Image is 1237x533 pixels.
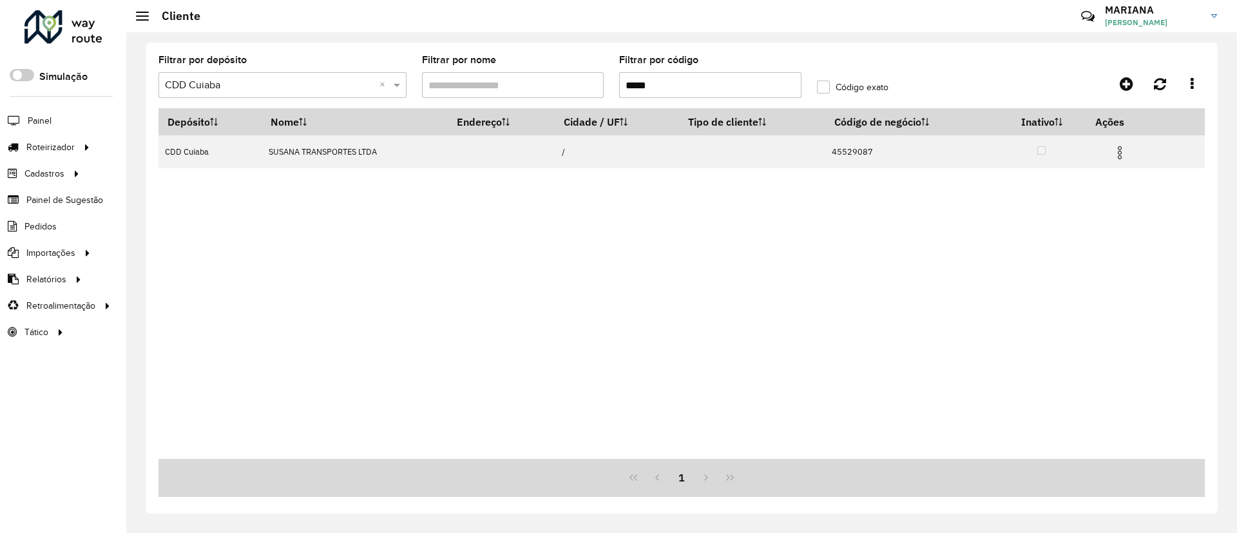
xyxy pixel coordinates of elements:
span: Clear all [379,77,390,93]
span: Importações [26,246,75,260]
th: Nome [262,108,448,135]
span: Relatórios [26,273,66,286]
a: Contato Rápido [1074,3,1102,30]
span: Pedidos [24,220,57,233]
td: CDD Cuiaba [158,135,262,168]
th: Tipo de cliente [680,108,825,135]
span: Painel [28,114,52,128]
th: Cidade / UF [555,108,680,135]
label: Código exato [817,81,888,94]
th: Ações [1086,108,1164,135]
span: Cadastros [24,167,64,180]
td: SUSANA TRANSPORTES LTDA [262,135,448,168]
span: Painel de Sugestão [26,193,103,207]
th: Endereço [448,108,555,135]
th: Depósito [158,108,262,135]
span: Tático [24,325,48,339]
span: Roteirizador [26,141,75,154]
label: Simulação [39,69,88,84]
h3: MARIANA [1105,4,1202,16]
th: Inativo [997,108,1086,135]
span: Retroalimentação [26,299,95,313]
td: 45529087 [825,135,997,168]
label: Filtrar por nome [422,52,496,68]
th: Código de negócio [825,108,997,135]
button: 1 [669,465,694,490]
td: / [555,135,680,168]
span: [PERSON_NAME] [1105,17,1202,28]
label: Filtrar por código [619,52,698,68]
label: Filtrar por depósito [158,52,247,68]
h2: Cliente [149,9,200,23]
